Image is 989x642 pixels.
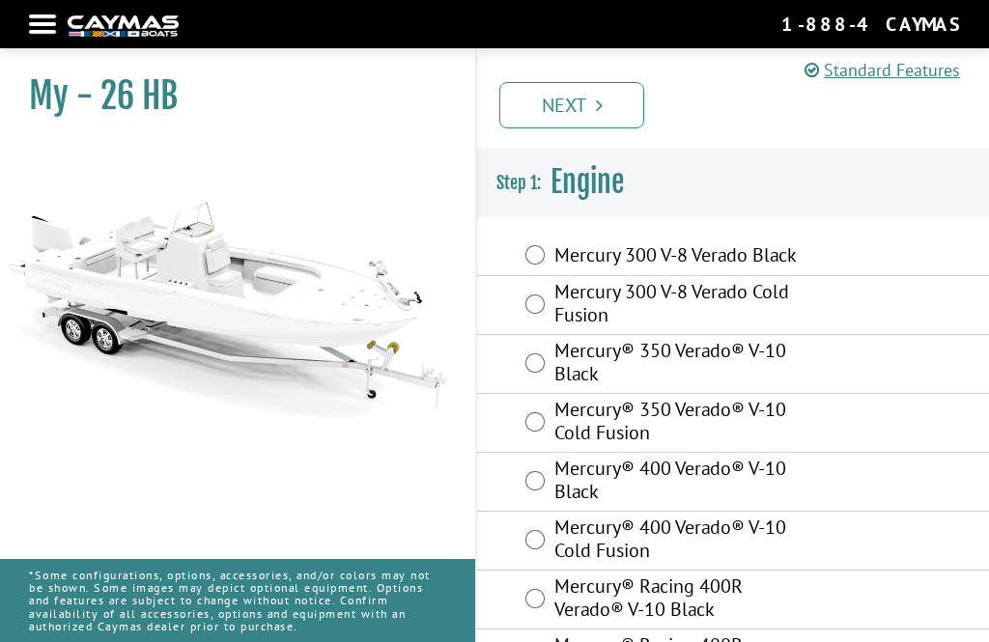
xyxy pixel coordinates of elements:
label: Mercury® 350 Verado® V-10 Black [554,339,815,390]
label: Mercury® Racing 400R Verado® V-10 Black [554,574,815,626]
label: Mercury 300 V-8 Verado Black [554,243,815,271]
ul: Pagination [494,79,989,128]
label: Mercury® 350 Verado® V-10 Cold Fusion [554,398,815,449]
label: Mercury 300 V-8 Verado Cold Fusion [554,280,815,331]
a: Standard Features [805,57,960,83]
label: Mercury® 400 Verado® V-10 Cold Fusion [554,516,815,567]
a: Next [499,82,644,128]
h3: Engine [477,147,989,218]
img: white-logo-c9c8dbefe5ff5ceceb0f0178aa75bf4bb51f6bca0971e226c86eb53dfe498488.png [68,15,179,36]
label: Mercury® 400 Verado® V-10 Black [554,457,815,508]
h1: My - 26 HB [29,74,427,118]
div: 1-888-4CAYMAS [781,12,960,37]
p: *Some configurations, options, accessories, and/or colors may not be shown. Some images may depic... [29,559,446,642]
